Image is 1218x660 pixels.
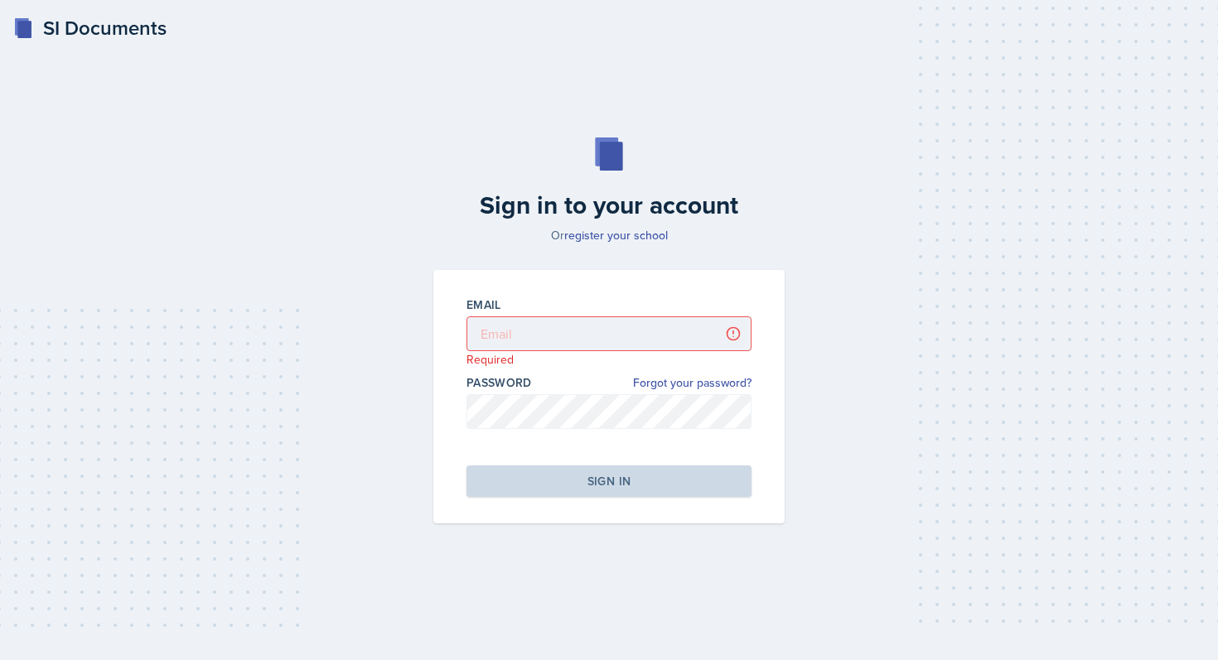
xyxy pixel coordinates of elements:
[423,190,795,220] h2: Sign in to your account
[423,227,795,243] p: Or
[13,13,167,43] a: SI Documents
[466,316,752,351] input: Email
[466,296,501,313] label: Email
[466,465,752,497] button: Sign in
[466,374,532,391] label: Password
[564,227,668,243] a: register your school
[466,351,752,368] p: Required
[633,374,752,392] a: Forgot your password?
[587,473,631,489] div: Sign in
